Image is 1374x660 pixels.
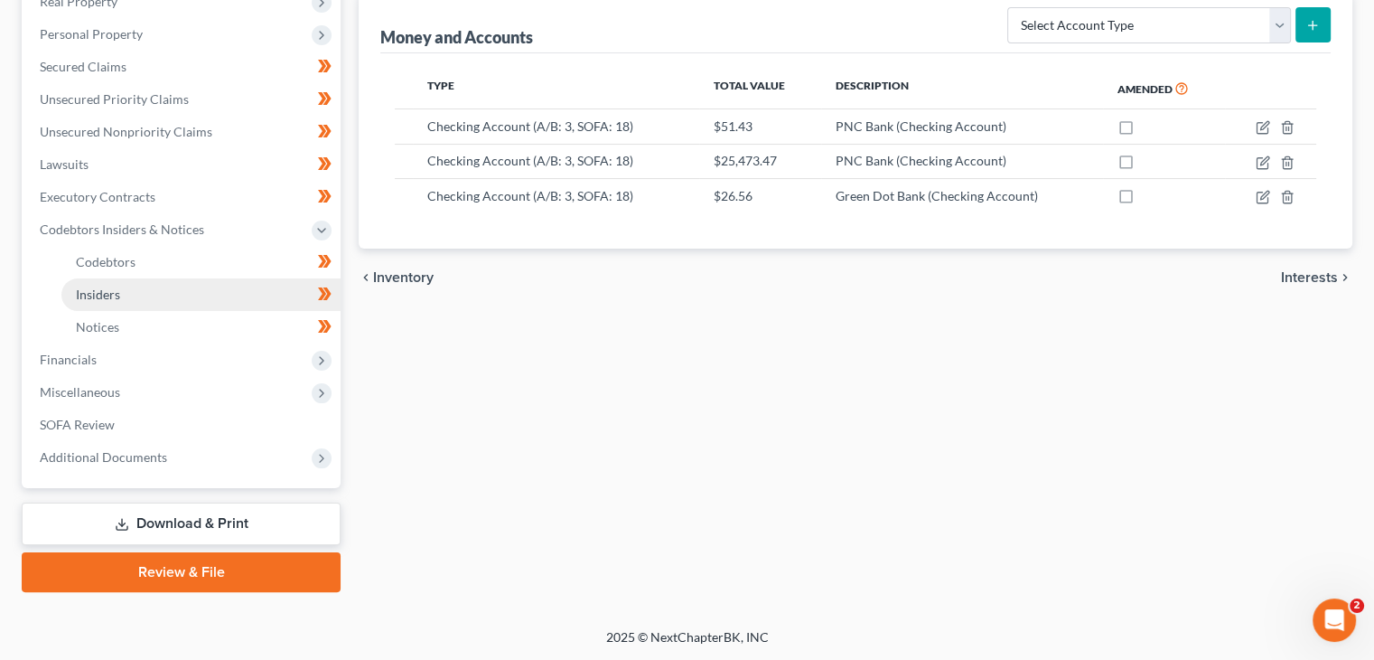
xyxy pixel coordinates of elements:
[359,270,434,285] button: chevron_left Inventory
[61,311,341,344] a: Notices
[427,118,633,134] span: Checking Account (A/B: 3, SOFA: 18)
[427,188,633,203] span: Checking Account (A/B: 3, SOFA: 18)
[40,189,155,204] span: Executory Contracts
[40,124,212,139] span: Unsecured Nonpriority Claims
[714,188,752,203] span: $26.56
[40,384,120,400] span: Miscellaneous
[836,188,1038,203] span: Green Dot Bank (Checking Account)
[76,254,136,269] span: Codebtors
[1281,270,1338,285] span: Interests
[40,156,89,172] span: Lawsuits
[836,118,1006,134] span: PNC Bank (Checking Account)
[25,148,341,181] a: Lawsuits
[25,83,341,116] a: Unsecured Priority Claims
[22,503,341,545] a: Download & Print
[359,270,373,285] i: chevron_left
[40,91,189,107] span: Unsecured Priority Claims
[61,278,341,311] a: Insiders
[427,153,633,168] span: Checking Account (A/B: 3, SOFA: 18)
[1313,599,1356,642] iframe: Intercom live chat
[40,59,126,74] span: Secured Claims
[25,51,341,83] a: Secured Claims
[1281,270,1352,285] button: Interests chevron_right
[40,417,115,432] span: SOFA Review
[40,449,167,465] span: Additional Documents
[76,287,120,302] span: Insiders
[1338,270,1352,285] i: chevron_right
[76,319,119,335] span: Notices
[427,79,454,92] span: Type
[714,118,752,134] span: $51.43
[1350,599,1364,613] span: 2
[40,26,143,42] span: Personal Property
[22,552,341,592] a: Review & File
[25,116,341,148] a: Unsecured Nonpriority Claims
[40,222,204,237] span: Codebtors Insiders & Notices
[836,79,909,92] span: Description
[836,153,1006,168] span: PNC Bank (Checking Account)
[61,246,341,278] a: Codebtors
[714,79,785,92] span: Total Value
[373,270,434,285] span: Inventory
[25,409,341,441] a: SOFA Review
[380,26,533,48] div: Money and Accounts
[714,153,777,168] span: $25,473.47
[25,181,341,213] a: Executory Contracts
[40,352,97,367] span: Financials
[1117,82,1173,96] span: Amended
